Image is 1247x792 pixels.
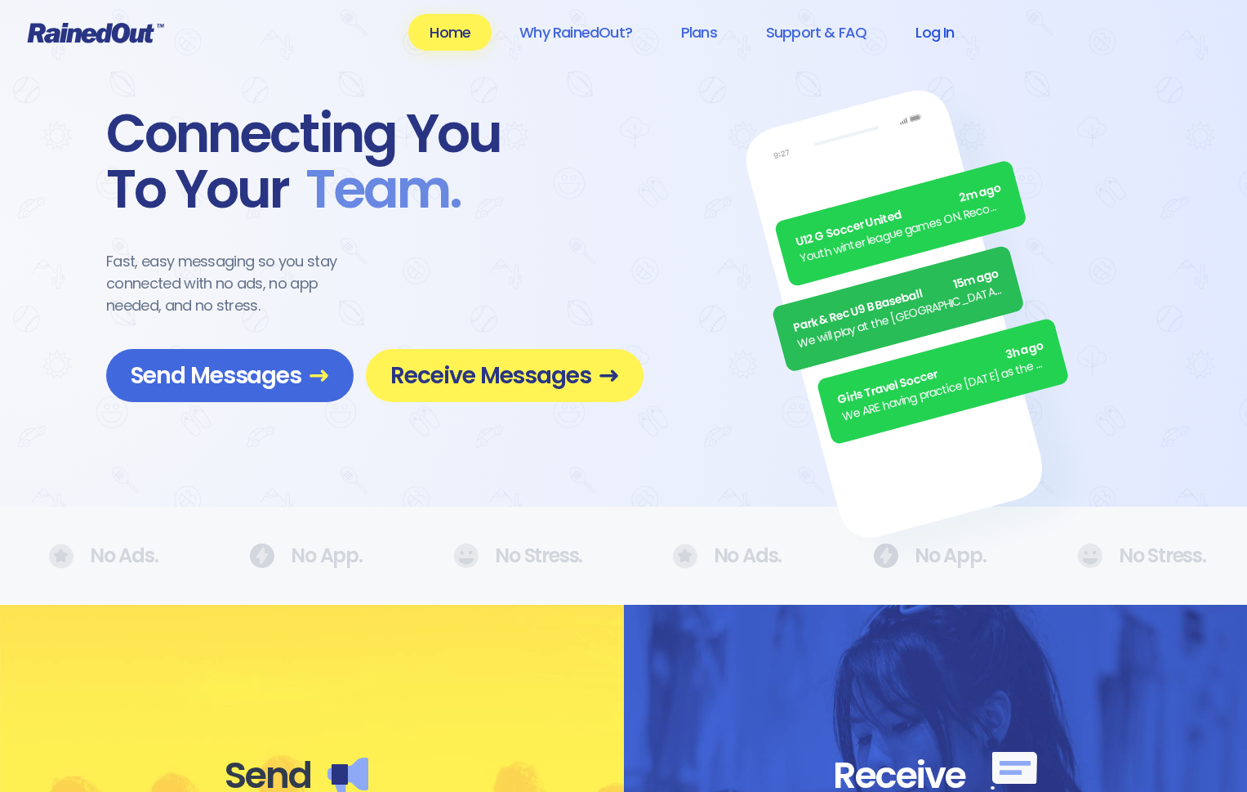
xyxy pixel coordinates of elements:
img: No Ads. [453,544,479,568]
div: Girls Travel Soccer [835,338,1045,409]
div: We will play at the [GEOGRAPHIC_DATA]. Wear white, be at the field by 5pm. [795,281,1005,353]
a: Receive Messages [366,349,644,402]
div: No Ads. [673,544,775,569]
a: Support & FAQ [745,14,888,51]
span: Send Messages [131,361,329,390]
div: No Ads. [49,544,151,569]
a: Why RainedOut? [498,14,653,51]
div: No App. [249,544,355,568]
img: No Ads. [249,544,274,568]
img: No Ads. [873,544,898,568]
div: U12 G Soccer United [794,180,1004,252]
div: No Stress. [1077,544,1198,568]
img: No Ads. [49,544,73,569]
a: Log In [894,14,975,51]
span: 3h ago [1004,338,1045,365]
img: No Ads. [673,544,697,569]
div: Fast, easy messaging so you stay connected with no ads, no app needed, and no stress. [106,250,367,316]
div: No Stress. [453,544,574,568]
div: No App. [873,544,979,568]
a: Send Messages [106,349,354,402]
span: Receive Messages [390,361,619,390]
div: Youth winter league games ON. Recommend running shoes/sneakers for players as option for footwear. [798,196,1008,268]
div: Park & Rec U9 B Baseball [791,265,1001,337]
img: No Ads. [1077,544,1102,568]
span: 2m ago [957,180,1003,208]
a: Plans [660,14,738,51]
span: 15m ago [951,265,1000,293]
a: Home [408,14,492,51]
div: We ARE having practice [DATE] as the sun is finally out. [840,354,1050,426]
div: Connecting You To Your [106,106,644,217]
span: Team . [289,162,461,217]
